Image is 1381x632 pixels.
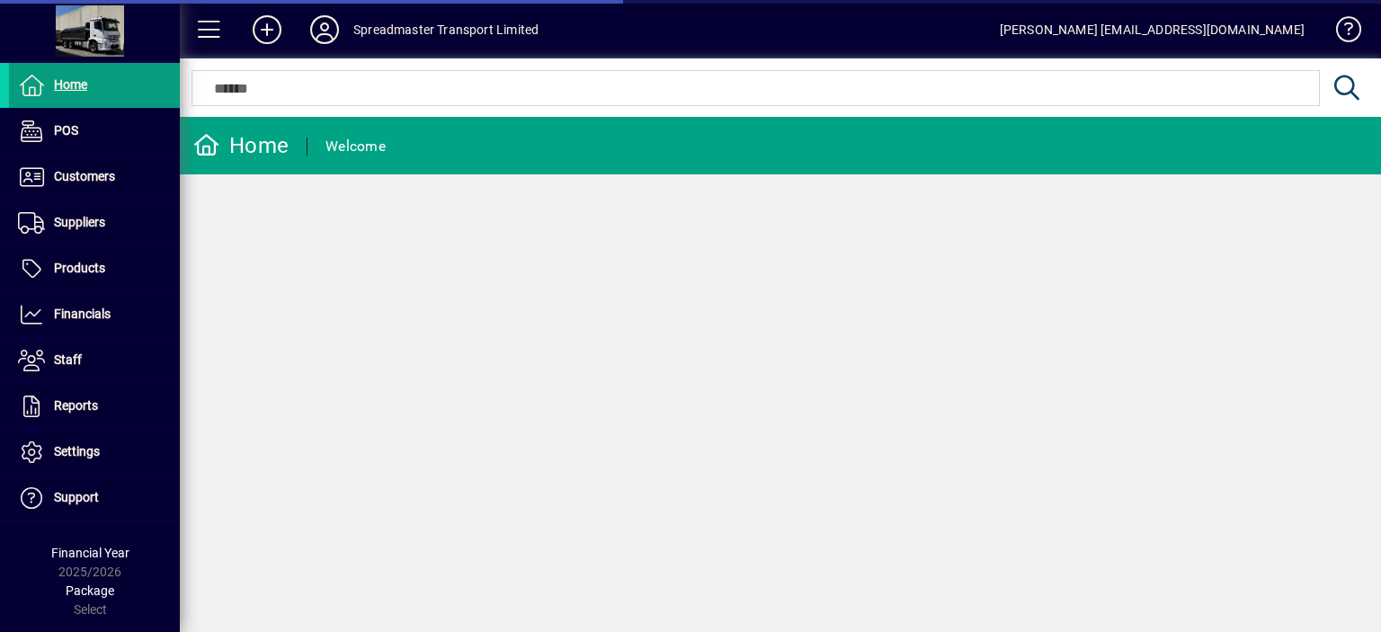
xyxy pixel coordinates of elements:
[9,200,180,245] a: Suppliers
[54,352,82,367] span: Staff
[54,261,105,275] span: Products
[9,476,180,521] a: Support
[325,132,386,161] div: Welcome
[54,77,87,92] span: Home
[54,444,100,458] span: Settings
[54,307,111,321] span: Financials
[9,338,180,383] a: Staff
[9,246,180,291] a: Products
[296,13,353,46] button: Profile
[54,215,105,229] span: Suppliers
[353,15,539,44] div: Spreadmaster Transport Limited
[9,155,180,200] a: Customers
[9,430,180,475] a: Settings
[9,109,180,154] a: POS
[54,490,99,504] span: Support
[51,546,129,560] span: Financial Year
[1323,4,1359,62] a: Knowledge Base
[9,292,180,337] a: Financials
[193,131,289,160] div: Home
[9,384,180,429] a: Reports
[54,398,98,413] span: Reports
[238,13,296,46] button: Add
[54,123,78,138] span: POS
[54,169,115,183] span: Customers
[1000,15,1305,44] div: [PERSON_NAME] [EMAIL_ADDRESS][DOMAIN_NAME]
[66,583,114,598] span: Package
